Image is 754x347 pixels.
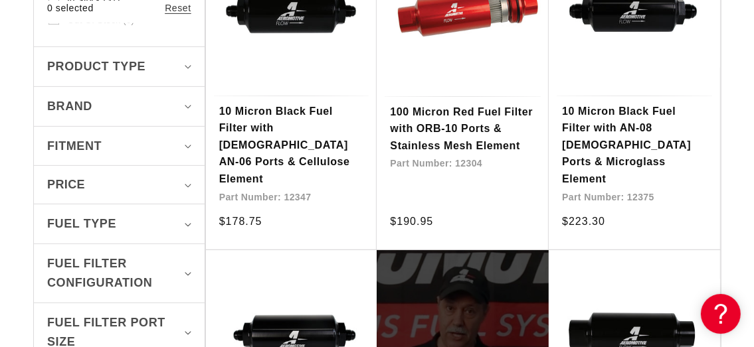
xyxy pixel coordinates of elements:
span: Price [47,176,85,194]
span: Brand [47,97,92,116]
summary: Brand (0 selected) [47,87,191,126]
a: 100 Micron Red Fuel Filter with ORB-10 Ports & Stainless Mesh Element [390,104,535,155]
span: Product type [47,57,145,76]
summary: Fitment (0 selected) [47,127,191,166]
span: Fuel Type [47,214,116,234]
span: Fitment [47,137,102,156]
a: 10 Micron Black Fuel Filter with [DEMOGRAPHIC_DATA] AN-06 Ports & Cellulose Element [219,103,364,188]
summary: Price [47,166,191,204]
summary: Fuel Type (0 selected) [47,204,191,243]
span: Fuel Filter Configuration [47,254,179,293]
summary: Fuel Filter Configuration (0 selected) [47,244,191,303]
a: 10 Micron Black Fuel Filter with AN-08 [DEMOGRAPHIC_DATA] Ports & Microglass Element [562,103,707,188]
summary: Product type (0 selected) [47,47,191,86]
